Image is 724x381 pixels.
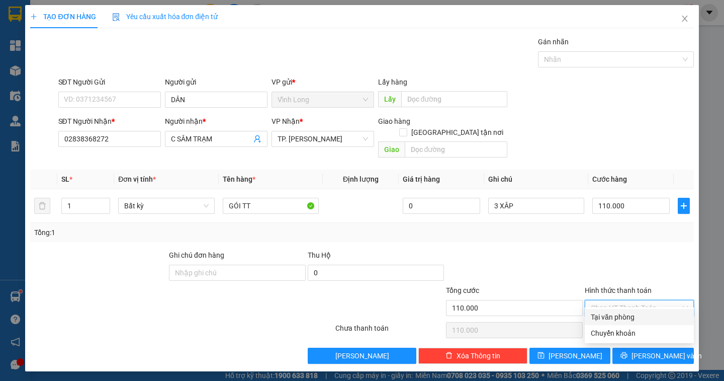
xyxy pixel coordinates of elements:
label: Ghi chú đơn hàng [169,251,224,259]
button: plus [678,198,690,214]
button: printer[PERSON_NAME] và In [612,348,693,364]
span: Thu Hộ [308,251,331,259]
span: [GEOGRAPHIC_DATA] tận nơi [407,127,507,138]
input: Ghi chú đơn hàng [169,265,306,281]
div: Tổng: 1 [34,227,280,238]
div: Người gửi [165,77,267,88]
span: Cước hàng [592,175,627,183]
span: Vĩnh Long [278,92,368,107]
span: [PERSON_NAME] và In [631,350,702,361]
span: [PERSON_NAME] [335,350,389,361]
span: Đơn vị tính [118,175,156,183]
div: Tại văn phòng [591,312,688,323]
span: Giao [378,141,405,158]
button: Close [671,5,699,33]
div: SĐT Người Nhận [58,116,161,127]
img: icon [112,13,120,21]
span: Lấy [378,91,401,107]
span: plus [678,202,689,210]
span: Xóa Thông tin [457,350,500,361]
label: Gán nhãn [538,38,569,46]
span: printer [620,352,627,360]
div: Chưa thanh toán [334,323,445,340]
span: Lấy hàng [378,78,407,86]
span: Tên hàng [223,175,255,183]
span: SL [61,175,69,183]
div: Chuyển khoản [591,328,688,339]
button: save[PERSON_NAME] [529,348,610,364]
div: VP gửi [271,77,374,88]
input: Dọc đường [401,91,507,107]
button: deleteXóa Thông tin [418,348,527,364]
button: [PERSON_NAME] [308,348,417,364]
th: Ghi chú [484,170,588,189]
span: Yêu cầu xuất hóa đơn điện tử [112,13,218,21]
span: plus [30,13,37,20]
div: Người nhận [165,116,267,127]
input: VD: Bàn, Ghế [223,198,319,214]
input: Dọc đường [405,141,507,158]
span: TP. Hồ Chí Minh [278,131,368,146]
span: user-add [253,135,261,143]
span: VP Nhận [271,117,300,125]
span: TẠO ĐƠN HÀNG [30,13,96,21]
span: Định lượng [343,175,379,183]
span: save [537,352,545,360]
span: Giao hàng [378,117,410,125]
input: 0 [403,198,480,214]
input: Ghi Chú [488,198,584,214]
span: Tổng cước [446,286,479,294]
div: SĐT Người Gửi [58,77,161,88]
span: close [681,15,689,23]
button: delete [34,198,50,214]
span: Bất kỳ [124,198,208,213]
label: Hình thức thanh toán [585,286,652,294]
span: [PERSON_NAME] [549,350,602,361]
span: delete [445,352,452,360]
span: Giá trị hàng [403,175,440,183]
